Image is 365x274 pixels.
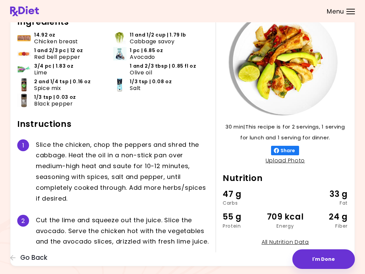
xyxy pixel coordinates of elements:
h2: Instructions [17,119,209,130]
span: Avocado [130,54,155,60]
span: 1/3 tsp | 0.08 oz [130,78,172,85]
span: 2 and 1/4 tsp | 0.16 oz [34,78,91,85]
span: Go Back [20,254,47,261]
div: C u t t h e l i m e a n d s q u e e z e o u t t h e j u i c e . S l i c e t h e a v o c a d o . S... [36,215,209,247]
span: 1 and 2/3 tbsp | 0.85 fl oz [130,63,196,69]
span: 11 and 1/2 cup | 1.79 lb [130,32,186,38]
span: Salt [130,85,141,91]
span: Share [279,148,296,153]
h2: Ingredients [17,17,209,27]
span: 1 and 2/3 pc | 12 oz [34,47,83,54]
div: 709 kcal [264,210,306,223]
div: 24 g [306,210,348,223]
h2: Nutrition [223,173,348,184]
span: Red bell pepper [34,54,80,60]
div: 2 [17,215,29,227]
span: Olive oil [130,69,152,76]
div: Carbs [223,201,264,205]
button: I'm Done [292,249,355,269]
p: 30 min | This recipe is for 2 servings, 1 serving for lunch and 1 serving for dinner. [223,121,348,143]
span: Chicken breast [34,38,78,45]
div: 33 g [306,188,348,201]
img: RxDiet [10,6,39,16]
button: Share [271,146,299,155]
span: 14.92 oz [34,32,55,38]
span: Spice mix [34,85,61,91]
span: 3/4 pc | 1.83 oz [34,63,73,69]
div: S l i c e t h e c h i c k e n , c h o p t h e p e p p e r s a n d s h r e d t h e c a b b a g e .... [36,139,209,204]
div: Protein [223,224,264,228]
span: Cabbage savoy [130,38,174,45]
div: 55 g [223,210,264,223]
span: Menu [327,8,344,15]
div: Fiber [306,224,348,228]
span: 1/3 tsp | 0.03 oz [34,94,76,100]
a: All Nutrition Data [262,238,309,246]
div: 1 [17,139,29,151]
div: Energy [264,224,306,228]
div: 47 g [223,188,264,201]
div: Fat [306,201,348,205]
span: 1 pc | 6.85 oz [130,47,163,54]
span: Lime [34,69,47,76]
span: Black pepper [34,100,73,107]
a: Upload Photo [266,157,305,164]
button: Go Back [10,254,51,261]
